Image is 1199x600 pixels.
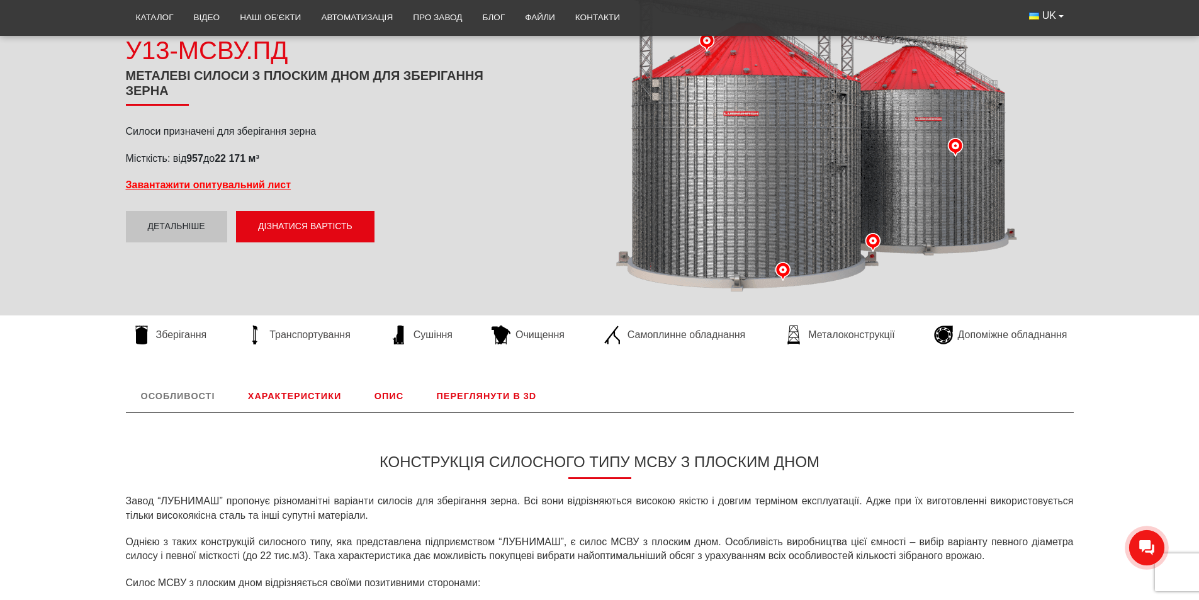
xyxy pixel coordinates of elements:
[126,576,1074,590] p: Силос МСВУ з плоским дном відрізняється своїми позитивними сторонами:
[126,125,510,139] p: Силоси призначені для зберігання зерна
[233,380,356,412] a: Характеристики
[472,4,515,31] a: Блог
[126,535,1074,563] p: Однією з таких конструкцій силосного типу, яка представлена ​​підприємством “ЛУБНИМАШ”, є силос М...
[778,325,901,344] a: Металоконструкції
[414,328,453,342] span: Сушіння
[126,325,213,344] a: Зберігання
[156,328,207,342] span: Зберігання
[1042,9,1056,23] span: UK
[1029,13,1039,20] img: Українська
[1019,4,1073,28] button: UK
[126,494,1074,523] p: Завод “ЛУБНИМАШ” пропонує різноманітні варіанти силосів для зберігання зерна. Всі вони відрізняют...
[236,211,374,242] button: Дізнатися вартість
[628,328,745,342] span: Самоплинне обладнання
[126,380,230,412] a: Особливості
[311,4,403,31] a: Автоматизація
[126,211,227,242] a: Детальніше
[808,328,894,342] span: Металоконструкції
[565,4,630,31] a: Контакти
[126,33,510,68] div: У13-МСВУ.ПД
[515,328,565,342] span: Очищення
[126,4,184,31] a: Каталог
[239,325,357,344] a: Транспортування
[230,4,311,31] a: Наші об’єкти
[515,4,565,31] a: Файли
[383,325,459,344] a: Сушіння
[126,179,291,190] a: Завантажити опитувальний лист
[215,153,259,164] strong: 22 171 м³
[403,4,472,31] a: Про завод
[422,380,552,412] a: Переглянути в 3D
[126,453,1074,479] h3: Конструкція силосного типу МСВУ з плоским дном
[359,380,419,412] a: Опис
[485,325,571,344] a: Очищення
[126,152,510,166] p: Місткість: від до
[597,325,751,344] a: Самоплинне обладнання
[186,153,203,164] strong: 957
[928,325,1074,344] a: Допоміжне обладнання
[269,328,351,342] span: Транспортування
[126,68,510,106] h1: Металеві силоси з плоским дном для зберігання зерна
[958,328,1067,342] span: Допоміжне обладнання
[184,4,230,31] a: Відео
